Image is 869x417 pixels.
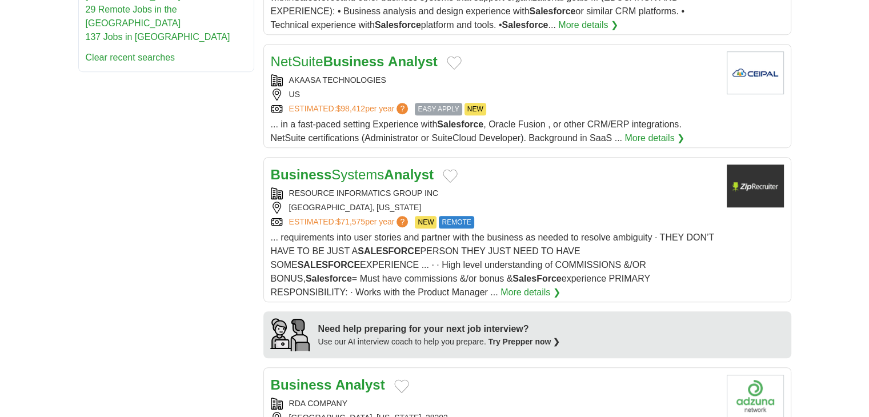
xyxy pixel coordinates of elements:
[318,322,560,336] div: Need help preparing for your next job interview?
[488,337,560,346] a: Try Prepper now ❯
[624,131,684,145] a: More details ❯
[336,104,365,113] span: $98,412
[86,32,230,42] a: 137 Jobs in [GEOGRAPHIC_DATA]
[298,260,360,270] strong: SALESFORCE
[289,103,411,115] a: ESTIMATED:$98,412per year?
[271,89,718,101] div: US
[502,20,548,30] strong: Salesforce
[271,74,718,86] div: AKAASA TECHNOLOGIES
[464,103,486,115] span: NEW
[271,167,434,182] a: BusinessSystemsAnalyst
[271,377,332,392] strong: Business
[375,20,421,30] strong: Salesforce
[336,217,365,226] span: $71,575
[306,274,352,283] strong: Salesforce
[86,53,175,62] a: Clear recent searches
[384,167,434,182] strong: Analyst
[271,54,438,69] a: NetSuiteBusiness Analyst
[271,119,682,143] span: ... in a fast-paced setting Experience with , Oracle Fusion , or other CRM/ERP integrations. NetS...
[271,202,718,214] div: [GEOGRAPHIC_DATA], [US_STATE]
[271,167,332,182] strong: Business
[443,169,458,183] button: Add to favorite jobs
[397,216,408,227] span: ?
[318,336,560,348] div: Use our AI interview coach to help you prepare.
[271,398,718,410] div: RDA COMPANY
[394,379,409,393] button: Add to favorite jobs
[415,216,436,228] span: NEW
[500,286,560,299] a: More details ❯
[437,119,483,129] strong: Salesforce
[512,274,561,283] strong: SalesForce
[271,377,385,392] a: Business Analyst
[727,51,784,94] img: Company logo
[439,216,474,228] span: REMOTE
[727,165,784,207] img: Company logo
[86,5,181,28] a: 29 Remote Jobs in the [GEOGRAPHIC_DATA]
[289,216,411,228] a: ESTIMATED:$71,575per year?
[323,54,385,69] strong: Business
[447,56,462,70] button: Add to favorite jobs
[558,18,618,32] a: More details ❯
[271,232,714,297] span: ... requirements into user stories and partner with the business as needed to resolve ambiguity ·...
[335,377,385,392] strong: Analyst
[388,54,438,69] strong: Analyst
[529,6,575,16] strong: Salesforce
[397,103,408,114] span: ?
[271,187,718,199] div: RESOURCE INFORMATICS GROUP INC
[415,103,462,115] span: EASY APPLY
[358,246,420,256] strong: SALESFORCE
